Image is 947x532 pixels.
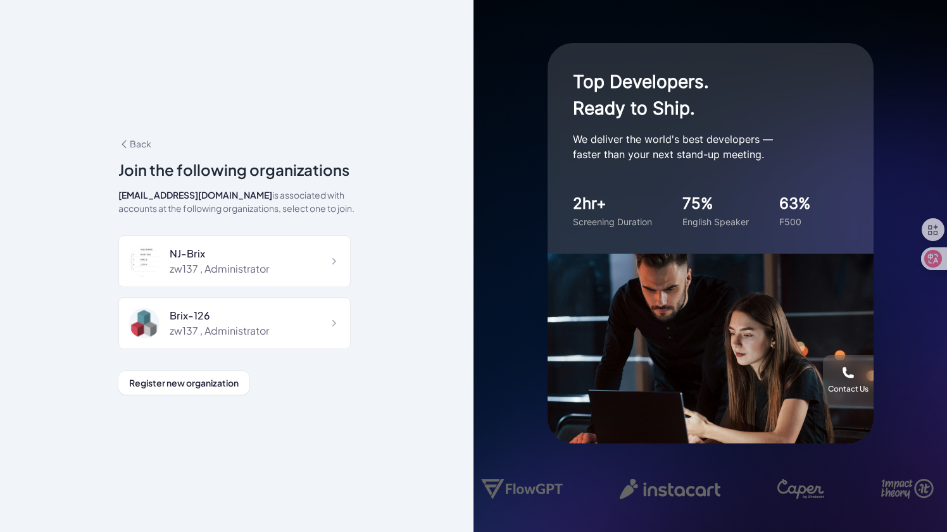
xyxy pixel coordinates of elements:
div: 75% [682,192,749,215]
div: Brix-126 [170,308,269,323]
span: Register new organization [129,377,239,388]
span: Back [118,138,151,149]
img: b36d0e60706d4730938d6cc2e1d716fa.png [129,308,160,338]
span: [EMAIL_ADDRESS][DOMAIN_NAME] [118,189,272,201]
div: Join the following organizations [118,158,356,181]
div: 63% [779,192,811,215]
div: zw137 , Administrator [170,261,269,276]
div: 2hr+ [573,192,652,215]
div: English Speaker [682,215,749,228]
div: F500 [779,215,811,228]
div: Contact Us [828,384,869,394]
button: Contact Us [823,355,874,405]
p: We deliver the world's best developers — faster than your next stand-up meeting. [573,132,826,162]
div: zw137 , Administrator [170,323,269,338]
h1: Top Developers. Ready to Ship. [573,68,826,121]
div: Screening Duration [573,215,652,228]
button: Register new organization [118,371,249,395]
img: f3110b5010314295bbb050bfb2b5e69e.png [129,246,160,276]
div: NJ-Brix [170,246,269,261]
